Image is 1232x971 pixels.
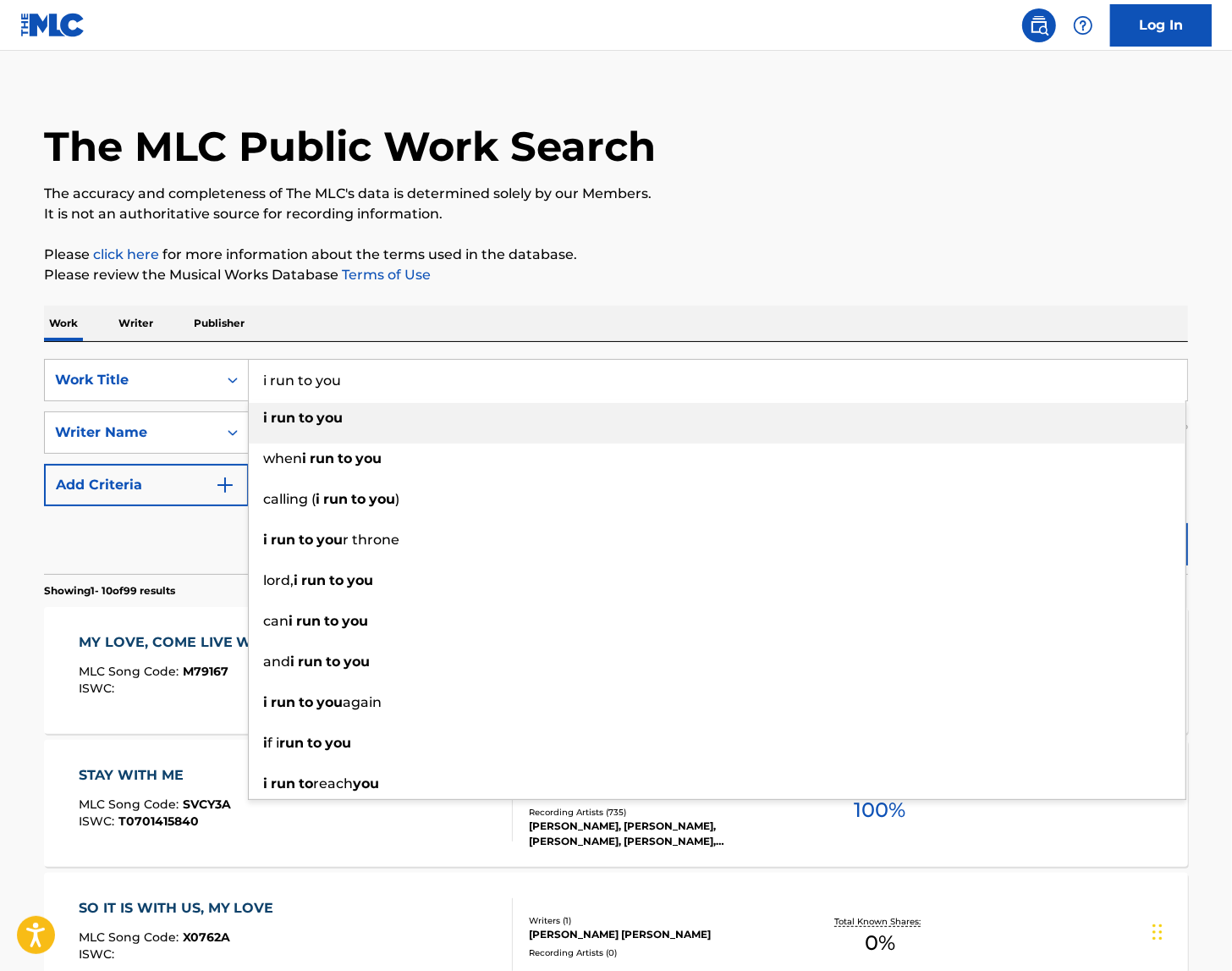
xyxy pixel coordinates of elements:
[79,898,283,919] div: SO IT IS WITH US, MY LOVE
[189,306,250,341] p: Publisher
[271,532,295,548] strong: run
[313,775,353,792] span: reach
[44,245,1188,265] p: Please for more information about the terms used in the database.
[44,306,83,341] p: Work
[299,532,313,548] strong: to
[351,491,366,507] strong: to
[20,13,85,37] img: MLC Logo
[263,572,294,588] span: lord,
[1110,4,1212,47] a: Log In
[316,694,343,710] strong: you
[1029,15,1049,36] img: search
[267,735,279,751] span: f i
[79,765,231,786] div: STAY WITH ME
[1066,8,1100,42] div: Help
[323,491,348,507] strong: run
[183,797,231,812] span: SVCY3A
[44,204,1188,224] p: It is not an authoritative source for recording information.
[263,694,267,710] strong: i
[183,930,230,945] span: X0762A
[79,664,183,679] span: MLC Song Code :
[310,450,334,466] strong: run
[325,735,351,751] strong: you
[299,694,313,710] strong: to
[93,246,159,262] a: click here
[79,946,118,962] span: ISWC :
[343,532,399,548] span: r throne
[79,797,183,812] span: MLC Song Code :
[338,267,431,283] a: Terms of Use
[529,927,784,942] div: [PERSON_NAME] [PERSON_NAME]
[44,265,1188,285] p: Please review the Musical Works Database
[355,450,382,466] strong: you
[271,410,295,426] strong: run
[395,491,399,507] span: )
[55,422,207,443] div: Writer Name
[529,819,784,849] div: [PERSON_NAME], [PERSON_NAME], [PERSON_NAME], [PERSON_NAME], [PERSON_NAME]
[299,775,313,792] strong: to
[316,532,343,548] strong: you
[263,735,267,751] strong: i
[271,694,295,710] strong: run
[294,572,298,588] strong: i
[113,306,158,341] p: Writer
[529,806,784,819] div: Recording Artists ( 735 )
[316,410,343,426] strong: you
[263,410,267,426] strong: i
[329,572,344,588] strong: to
[1152,907,1163,957] div: Drag
[79,681,118,696] span: ISWC :
[342,613,368,629] strong: you
[263,450,302,466] span: when
[263,654,290,670] span: and
[353,775,379,792] strong: you
[1147,890,1232,971] iframe: Chat Widget
[834,915,925,928] p: Total Known Shares:
[215,475,235,495] img: 9d2ae6d4665cec9f34b9.svg
[44,740,1188,867] a: STAY WITH MEMLC Song Code:SVCY3AISWC:T0701415840Writers (2)[PERSON_NAME], [PERSON_NAME] [PERSON_N...
[1022,8,1056,42] a: Public Search
[263,613,289,629] span: can
[529,946,784,959] div: Recording Artists ( 0 )
[183,664,228,679] span: M79167
[529,914,784,927] div: Writers ( 1 )
[299,410,313,426] strong: to
[307,735,322,751] strong: to
[289,613,293,629] strong: i
[1073,15,1093,36] img: help
[301,572,326,588] strong: run
[326,654,340,670] strong: to
[279,735,304,751] strong: run
[44,359,1188,574] form: Search Form
[55,370,207,390] div: Work Title
[854,795,905,825] span: 100 %
[263,532,267,548] strong: i
[316,491,320,507] strong: i
[343,694,382,710] span: again
[296,613,321,629] strong: run
[44,464,249,506] button: Add Criteria
[263,491,316,507] span: calling (
[290,654,294,670] strong: i
[44,583,175,599] p: Showing 1 - 10 of 99 results
[44,121,656,172] h1: The MLC Public Work Search
[338,450,352,466] strong: to
[79,632,311,653] div: MY LOVE, COME LIVE WITH ME
[263,775,267,792] strong: i
[79,814,118,829] span: ISWC :
[44,607,1188,734] a: MY LOVE, COME LIVE WITH MEMLC Song Code:M79167ISWC:Writers (3)[PERSON_NAME], [PERSON_NAME], [PERS...
[79,930,183,945] span: MLC Song Code :
[324,613,338,629] strong: to
[369,491,395,507] strong: you
[298,654,322,670] strong: run
[865,928,895,958] span: 0 %
[347,572,373,588] strong: you
[344,654,370,670] strong: you
[302,450,306,466] strong: i
[118,814,199,829] span: T0701415840
[271,775,295,792] strong: run
[44,184,1188,204] p: The accuracy and completeness of The MLC's data is determined solely by our Members.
